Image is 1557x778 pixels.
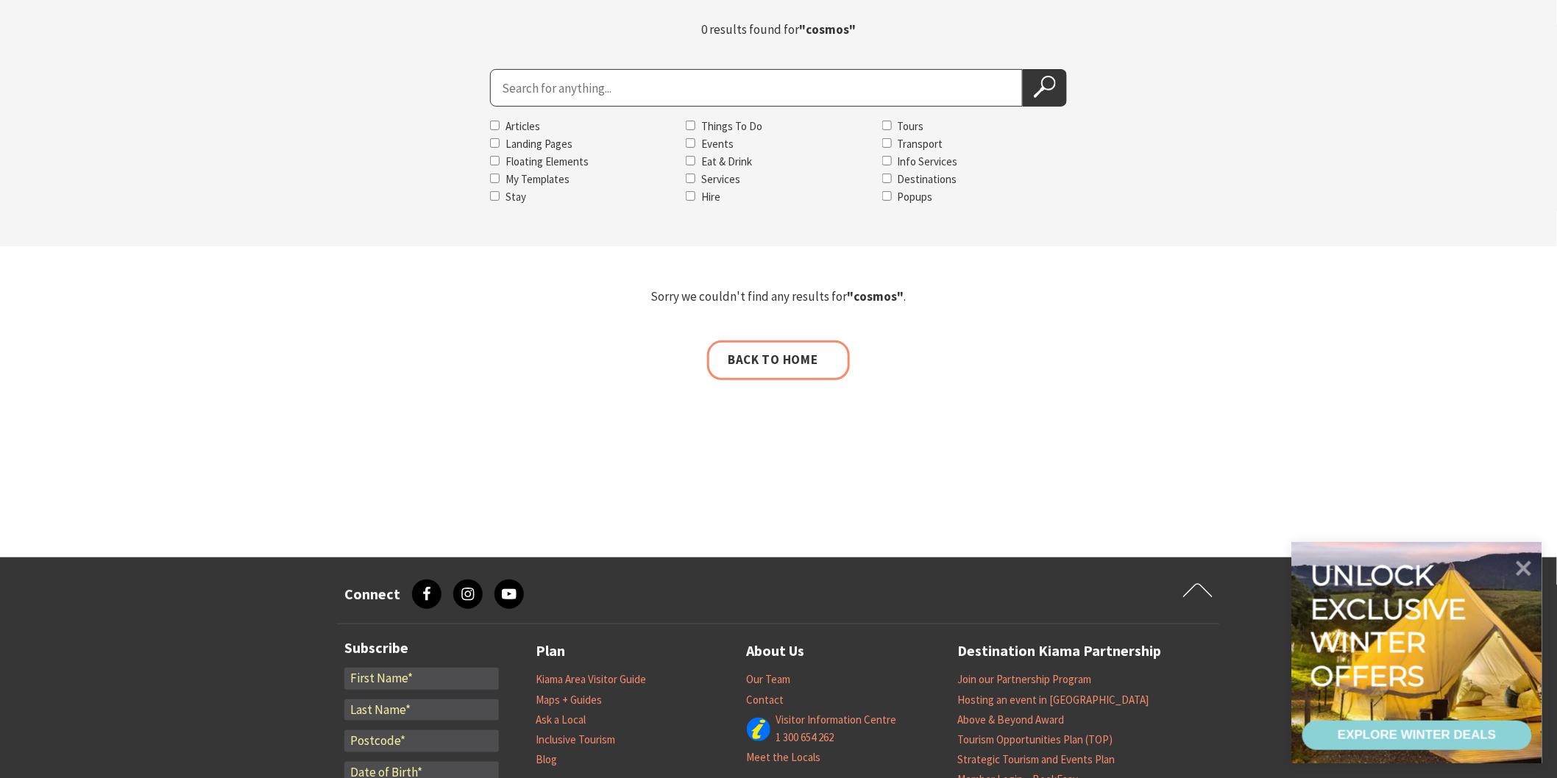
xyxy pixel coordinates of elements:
h3: Connect [344,585,400,603]
label: Articles [506,119,540,133]
label: Landing Pages [506,137,572,151]
a: Destination Kiama Partnership [957,639,1161,663]
p: 0 results found for [595,20,962,40]
a: Tourism Opportunities Plan (TOP) [957,732,1113,747]
a: Plan [536,639,565,663]
a: Ask a Local [536,713,586,727]
label: Hire [701,190,720,204]
a: Contact [747,693,784,707]
a: Inclusive Tourism [536,732,615,747]
label: Info Services [898,154,958,168]
strong: "cosmos" [848,288,904,304]
label: Eat & Drink [701,154,752,168]
label: Stay [506,190,526,204]
input: First Name* [344,668,499,690]
a: Meet the Locals [747,750,821,765]
label: Events [701,137,734,151]
a: Visitor Information Centre [776,713,897,727]
label: Destinations [898,172,957,186]
input: Search for: [490,69,1023,107]
label: Popups [898,190,933,204]
a: Blog [536,752,557,767]
a: Maps + Guides [536,693,602,707]
a: 1 300 654 262 [776,730,834,745]
p: Sorry we couldn't find any results for . [343,287,1214,307]
a: Our Team [747,672,791,687]
a: Hosting an event in [GEOGRAPHIC_DATA] [957,693,1149,707]
label: Things To Do [701,119,762,133]
h3: Subscribe [344,639,499,657]
label: Floating Elements [506,154,589,168]
a: Join our Partnership Program [957,672,1091,687]
a: EXPLORE WINTER DEALS [1302,721,1532,750]
a: Back to home [707,340,849,379]
label: Transport [898,137,943,151]
a: Kiama Area Visitor Guide [536,672,646,687]
input: Postcode* [344,730,499,752]
input: Last Name* [344,699,499,721]
a: Strategic Tourism and Events Plan [957,752,1115,767]
strong: "cosmos" [799,21,856,38]
label: My Templates [506,172,570,186]
div: Unlock exclusive winter offers [1310,559,1473,693]
a: Above & Beyond Award [957,713,1064,727]
a: About Us [747,639,805,663]
label: Services [701,172,740,186]
label: Tours [898,119,924,133]
div: EXPLORE WINTER DEALS [1338,721,1496,750]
